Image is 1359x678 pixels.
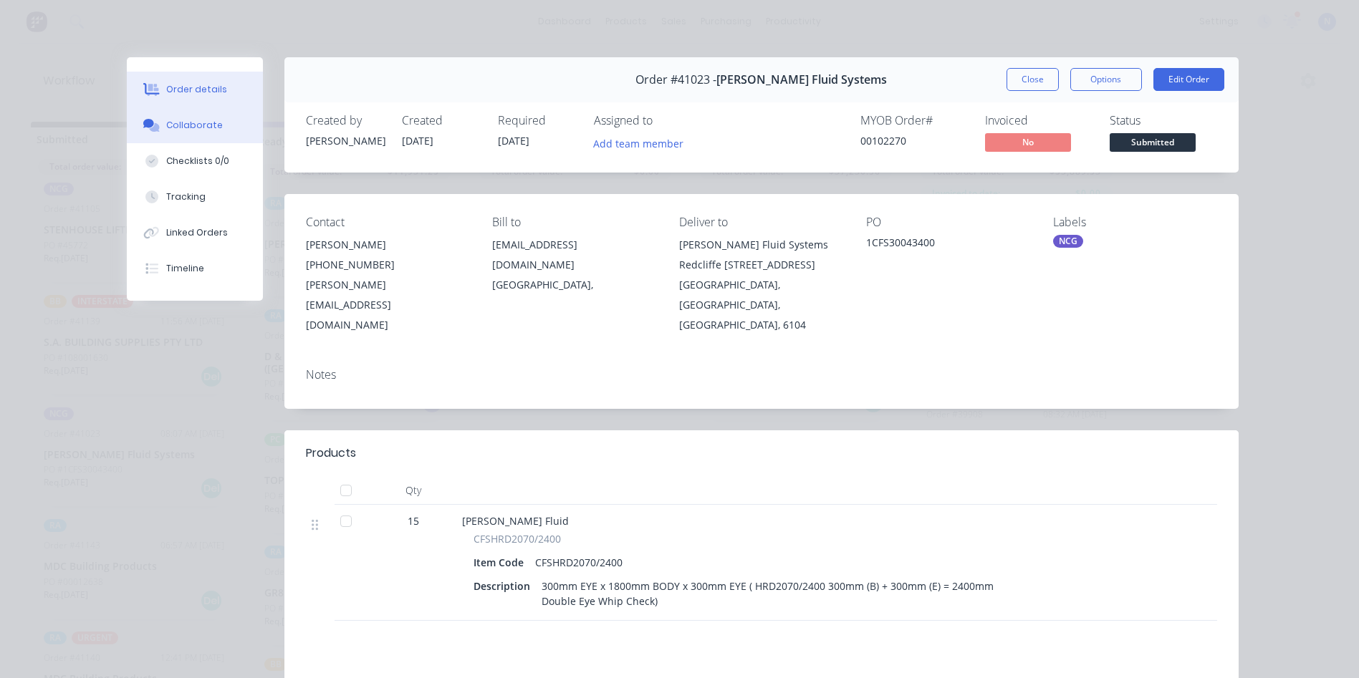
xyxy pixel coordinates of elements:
[370,476,456,505] div: Qty
[1110,133,1196,151] span: Submitted
[492,215,656,229] div: Bill to
[408,513,419,528] span: 15
[166,83,227,96] div: Order details
[679,215,843,229] div: Deliver to
[306,215,470,229] div: Contact
[594,114,737,127] div: Assigned to
[402,134,433,147] span: [DATE]
[166,262,204,275] div: Timeline
[1007,68,1059,91] button: Close
[1153,68,1224,91] button: Edit Order
[635,73,716,87] span: Order #41023 -
[585,133,691,152] button: Add team member
[306,368,1217,382] div: Notes
[166,226,228,239] div: Linked Orders
[985,133,1071,151] span: No
[716,73,887,87] span: [PERSON_NAME] Fluid Systems
[536,576,1012,611] div: 300mm EYE x 1800mm BODY x 300mm EYE ( HRD2070/2400 300mm (B) + 300mm (E) = 2400mm Double Eye Whip...
[306,114,385,127] div: Created by
[127,251,263,286] button: Timeline
[306,255,470,275] div: [PHONE_NUMBER]
[127,143,263,179] button: Checklists 0/0
[127,72,263,107] button: Order details
[679,235,843,335] div: [PERSON_NAME] Fluid Systems Redcliffe [STREET_ADDRESS][GEOGRAPHIC_DATA], [GEOGRAPHIC_DATA], [GEOG...
[860,114,968,127] div: MYOB Order #
[866,235,1030,255] div: 1CFS30043400
[679,235,843,275] div: [PERSON_NAME] Fluid Systems Redcliffe [STREET_ADDRESS]
[474,552,529,573] div: Item Code
[166,155,229,168] div: Checklists 0/0
[498,134,529,147] span: [DATE]
[306,235,470,255] div: [PERSON_NAME]
[492,275,656,295] div: [GEOGRAPHIC_DATA],
[594,133,691,152] button: Add team member
[166,119,223,132] div: Collaborate
[1053,235,1083,248] div: NCG
[498,114,577,127] div: Required
[474,576,536,596] div: Description
[492,235,656,295] div: [EMAIL_ADDRESS][DOMAIN_NAME][GEOGRAPHIC_DATA],
[166,190,206,203] div: Tracking
[860,133,968,148] div: 00102270
[127,215,263,251] button: Linked Orders
[474,531,561,546] span: CFSHRD2070/2400
[679,275,843,335] div: [GEOGRAPHIC_DATA], [GEOGRAPHIC_DATA], [GEOGRAPHIC_DATA], 6104
[1110,114,1217,127] div: Status
[127,107,263,143] button: Collaborate
[306,235,470,335] div: [PERSON_NAME][PHONE_NUMBER][PERSON_NAME][EMAIL_ADDRESS][DOMAIN_NAME]
[127,179,263,215] button: Tracking
[1110,133,1196,155] button: Submitted
[985,114,1093,127] div: Invoiced
[462,514,569,528] span: [PERSON_NAME] Fluid
[306,133,385,148] div: [PERSON_NAME]
[306,445,356,462] div: Products
[402,114,481,127] div: Created
[1053,215,1217,229] div: Labels
[529,552,628,573] div: CFSHRD2070/2400
[1070,68,1142,91] button: Options
[306,275,470,335] div: [PERSON_NAME][EMAIL_ADDRESS][DOMAIN_NAME]
[492,235,656,275] div: [EMAIL_ADDRESS][DOMAIN_NAME]
[866,215,1030,229] div: PO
